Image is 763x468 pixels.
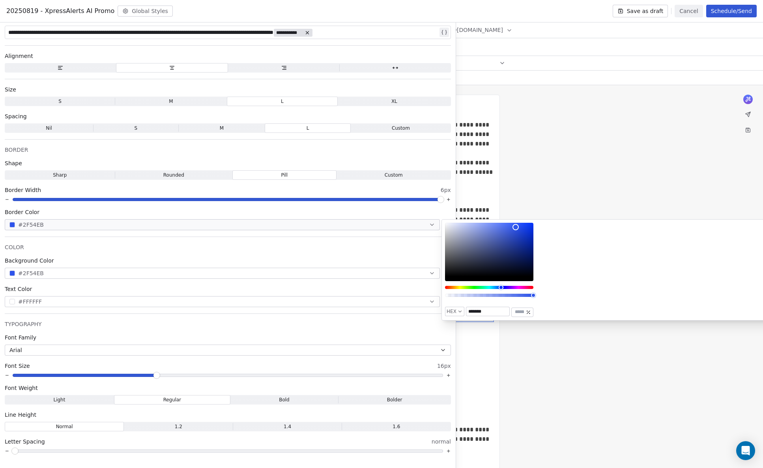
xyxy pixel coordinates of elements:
[163,172,184,179] span: Rounded
[5,438,45,446] span: Letter Spacing
[5,243,451,251] div: COLOR
[445,223,533,276] div: Color
[393,423,400,430] span: 1.6
[6,6,114,16] span: 20250819 - XpressAlerts AI Promo
[441,186,451,194] span: 6px
[220,125,224,132] span: M
[5,208,39,216] span: Border Color
[5,384,38,392] span: Font Weight
[118,6,173,17] button: Global Styles
[437,362,451,370] span: 16px
[5,219,440,230] button: #2F54EB
[5,334,36,341] span: Font Family
[445,294,533,297] div: Alpha
[391,98,397,105] span: XL
[53,396,65,403] span: Light
[9,346,22,354] span: Arial
[279,396,290,403] span: Bold
[175,423,182,430] span: 1.2
[5,296,440,307] button: #FFFFFF
[445,307,464,316] button: HEX
[18,298,42,306] span: #FFFFFF
[5,362,30,370] span: Font Size
[387,396,402,403] span: Bolder
[18,269,44,278] span: #2F54EB
[53,172,67,179] span: Sharp
[445,286,533,289] div: Hue
[675,5,703,17] button: Cancel
[5,52,33,60] span: Alignment
[284,423,291,430] span: 1.4
[5,146,451,154] div: BORDER
[736,441,755,460] div: Open Intercom Messenger
[392,125,410,132] span: Custom
[5,320,451,328] div: TYPOGRAPHY
[46,125,52,132] span: Nil
[5,86,16,93] span: Size
[5,285,32,293] span: Text Color
[18,221,44,229] span: #2F54EB
[5,186,41,194] span: Border Width
[5,257,54,265] span: Background Color
[58,98,62,105] span: S
[385,172,403,179] span: Custom
[451,26,503,34] span: @[DOMAIN_NAME]
[432,438,451,446] span: normal
[169,98,173,105] span: M
[5,411,36,419] span: Line Height
[5,159,22,167] span: Shape
[134,125,137,132] span: S
[706,5,757,17] button: Schedule/Send
[5,112,27,120] span: Spacing
[5,268,440,279] button: #2F54EB
[613,5,668,17] button: Save as draft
